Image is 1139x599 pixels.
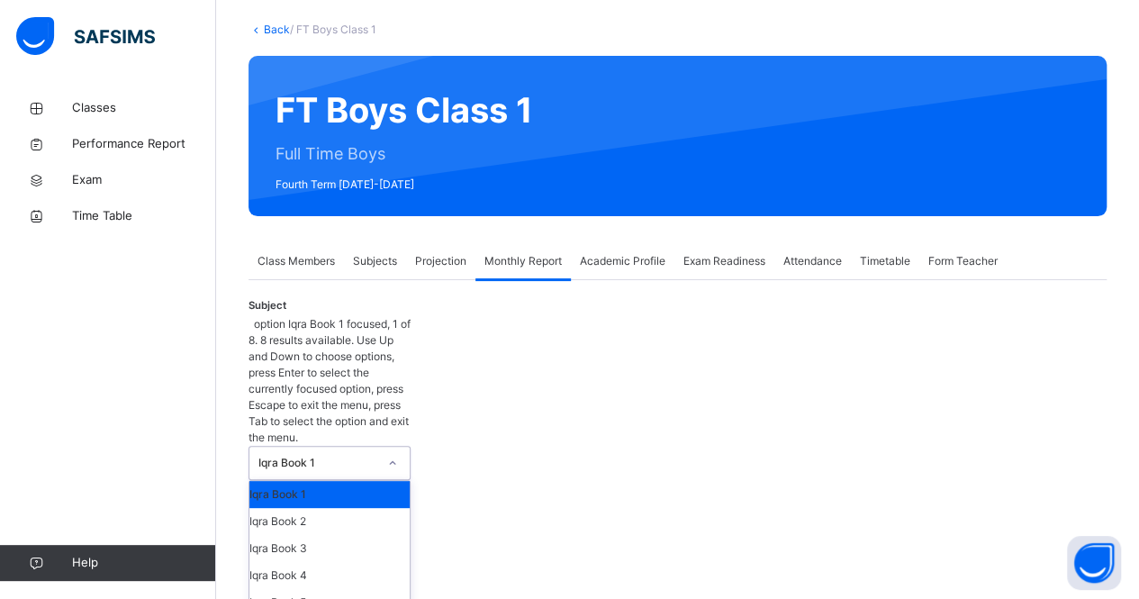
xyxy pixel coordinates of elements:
[928,253,998,269] span: Form Teacher
[1067,536,1121,590] button: Open asap
[72,171,216,189] span: Exam
[249,481,410,508] div: Iqra Book 1
[249,535,410,562] div: Iqra Book 3
[72,135,216,153] span: Performance Report
[16,17,155,55] img: safsims
[72,99,216,117] span: Classes
[72,554,215,572] span: Help
[249,317,411,444] span: option Iqra Book 1 focused, 1 of 8. 8 results available. Use Up and Down to choose options, press...
[353,253,397,269] span: Subjects
[484,253,562,269] span: Monthly Report
[258,253,335,269] span: Class Members
[683,253,765,269] span: Exam Readiness
[860,253,910,269] span: Timetable
[249,508,410,535] div: Iqra Book 2
[249,562,410,589] div: Iqra Book 4
[264,23,290,36] a: Back
[276,177,533,193] span: Fourth Term [DATE]-[DATE]
[783,253,842,269] span: Attendance
[258,455,377,471] div: Iqra Book 1
[580,253,665,269] span: Academic Profile
[249,298,286,313] span: Subject
[415,253,466,269] span: Projection
[290,23,376,36] span: / FT Boys Class 1
[72,207,216,225] span: Time Table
